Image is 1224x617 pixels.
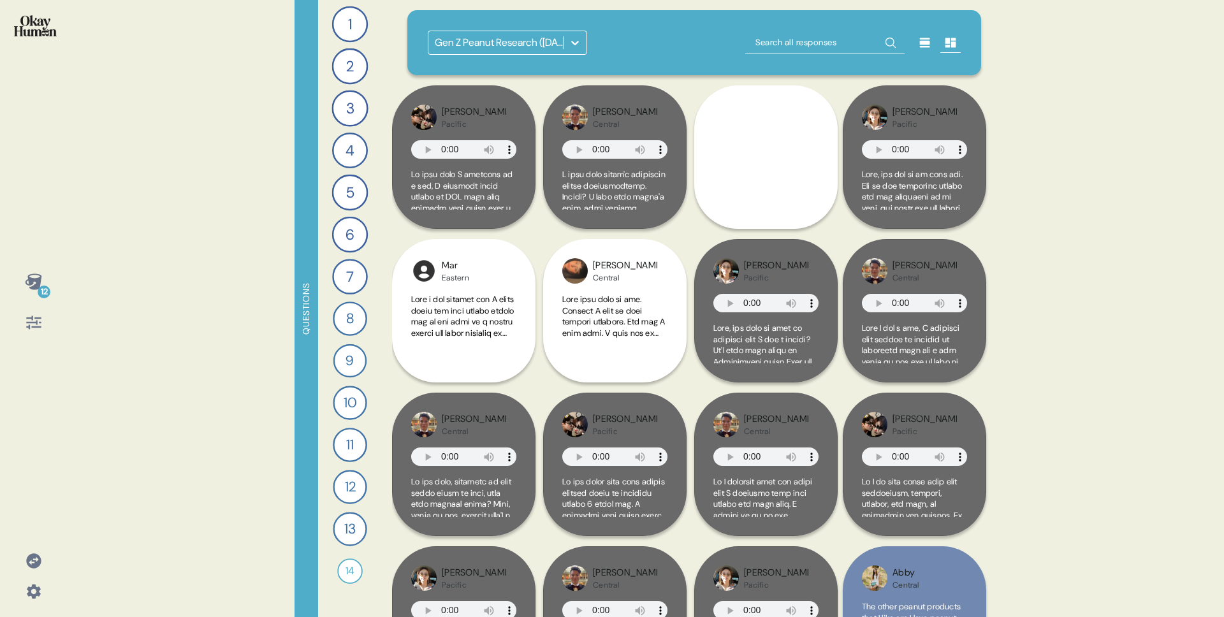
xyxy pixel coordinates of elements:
[892,566,919,580] div: Abby
[442,566,506,580] div: [PERSON_NAME]
[562,258,588,284] img: profilepic_9618401748198050.jpg
[333,301,367,336] div: 8
[332,175,368,211] div: 5
[332,259,368,294] div: 7
[442,412,506,426] div: [PERSON_NAME]
[744,566,808,580] div: [PERSON_NAME]
[442,580,506,590] div: Pacific
[744,580,808,590] div: Pacific
[333,428,367,462] div: 11
[442,119,506,129] div: Pacific
[435,35,564,50] div: Gen Z Peanut Research ([DATE])
[442,105,506,119] div: [PERSON_NAME]
[593,412,657,426] div: [PERSON_NAME]
[337,558,363,584] div: 14
[892,105,957,119] div: [PERSON_NAME]
[332,48,368,85] div: 2
[593,580,657,590] div: Central
[411,565,437,591] img: profilepic_28608613598782667.jpg
[411,412,437,437] img: profilepic_9795516237139002.jpg
[593,105,657,119] div: [PERSON_NAME]
[411,258,437,284] img: l1ibTKarBSWXLOhlfT5LxFP+OttMJpPJZDKZTCbz9PgHEggSPYjZSwEAAAAASUVORK5CYII=
[744,259,808,273] div: [PERSON_NAME]
[744,426,808,437] div: Central
[862,565,887,591] img: profilepic_9311467635610148.jpg
[331,90,368,126] div: 3
[892,259,957,273] div: [PERSON_NAME]
[713,565,739,591] img: profilepic_28608613598782667.jpg
[332,217,368,252] div: 6
[442,259,469,273] div: Mar
[593,566,657,580] div: [PERSON_NAME]
[892,119,957,129] div: Pacific
[593,259,657,273] div: [PERSON_NAME]
[744,412,808,426] div: [PERSON_NAME]
[593,426,657,437] div: Pacific
[862,105,887,130] img: profilepic_28608613598782667.jpg
[14,15,57,36] img: okayhuman.3b1b6348.png
[562,105,588,130] img: profilepic_9795516237139002.jpg
[333,512,367,546] div: 13
[562,565,588,591] img: profilepic_9795516237139002.jpg
[593,119,657,129] div: Central
[892,580,919,590] div: Central
[862,258,887,284] img: profilepic_9795516237139002.jpg
[892,273,957,283] div: Central
[332,6,368,42] div: 1
[442,273,469,283] div: Eastern
[333,344,367,378] div: 9
[333,386,367,419] div: 10
[442,426,506,437] div: Central
[713,412,739,437] img: profilepic_9795516237139002.jpg
[745,31,905,54] input: Search all responses
[562,412,588,437] img: profilepic_9222882111172390.jpg
[744,273,808,283] div: Pacific
[332,133,368,168] div: 4
[333,470,367,504] div: 12
[862,412,887,437] img: profilepic_9222882111172390.jpg
[892,412,957,426] div: [PERSON_NAME]
[411,105,437,130] img: profilepic_9222882111172390.jpg
[38,286,50,298] div: 12
[713,258,739,284] img: profilepic_28608613598782667.jpg
[593,273,657,283] div: Central
[892,426,957,437] div: Pacific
